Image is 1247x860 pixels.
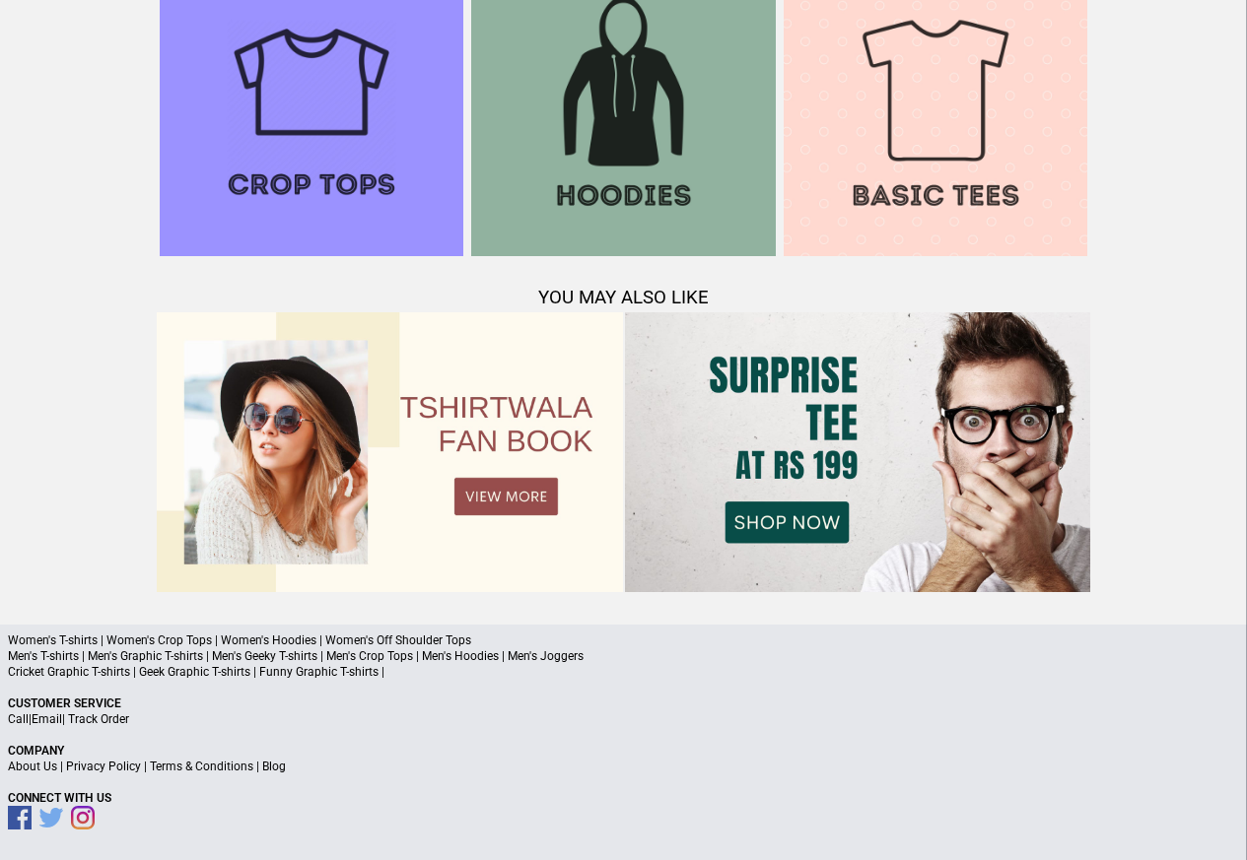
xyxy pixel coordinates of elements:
[8,712,29,726] a: Call
[8,759,1239,774] p: | | |
[8,664,1239,680] p: Cricket Graphic T-shirts | Geek Graphic T-shirts | Funny Graphic T-shirts |
[538,287,709,308] span: YOU MAY ALSO LIKE
[32,712,62,726] a: Email
[8,648,1239,664] p: Men's T-shirts | Men's Graphic T-shirts | Men's Geeky T-shirts | Men's Crop Tops | Men's Hoodies ...
[8,790,1239,806] p: Connect With Us
[8,760,57,773] a: About Us
[150,760,253,773] a: Terms & Conditions
[8,743,1239,759] p: Company
[8,695,1239,711] p: Customer Service
[262,760,286,773] a: Blog
[66,760,141,773] a: Privacy Policy
[8,632,1239,648] p: Women's T-shirts | Women's Crop Tops | Women's Hoodies | Women's Off Shoulder Tops
[68,712,129,726] a: Track Order
[8,711,1239,727] p: | |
